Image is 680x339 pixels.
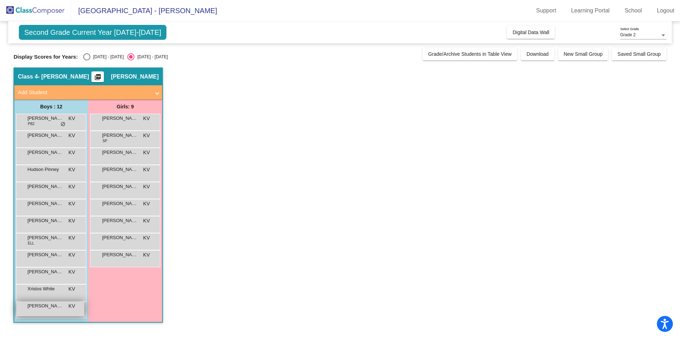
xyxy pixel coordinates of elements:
[102,149,138,156] span: [PERSON_NAME]
[651,5,680,16] a: Logout
[83,53,168,60] mat-radio-group: Select an option
[27,166,63,173] span: Hudson Pinney
[143,149,150,156] span: KV
[143,234,150,242] span: KV
[69,132,75,139] span: KV
[111,73,159,80] span: [PERSON_NAME]
[102,166,138,173] span: [PERSON_NAME]
[27,285,63,292] span: Xristos White
[14,85,162,99] mat-expansion-panel-header: Add Student
[102,132,138,139] span: [PERSON_NAME]
[565,5,616,16] a: Learning Portal
[18,88,150,97] mat-panel-title: Add Student
[102,183,138,190] span: [PERSON_NAME]
[619,5,648,16] a: School
[28,241,34,246] span: ELL
[143,200,150,208] span: KV
[19,25,166,40] span: Second Grade Current Year [DATE]-[DATE]
[69,149,75,156] span: KV
[27,149,63,156] span: [PERSON_NAME]
[38,73,89,80] span: - [PERSON_NAME]
[14,54,78,60] span: Display Scores for Years:
[102,217,138,224] span: [PERSON_NAME]
[102,234,138,241] span: [PERSON_NAME]
[143,217,150,225] span: KV
[27,132,63,139] span: [PERSON_NAME]
[69,302,75,310] span: KV
[28,121,34,127] span: PB2
[558,48,609,60] button: New Small Group
[612,48,666,60] button: Saved Small Group
[428,51,512,57] span: Grade/Archive Students in Table View
[143,251,150,259] span: KV
[69,234,75,242] span: KV
[143,132,150,139] span: KV
[620,32,636,37] span: Grade 2
[143,115,150,122] span: KV
[27,234,63,241] span: [PERSON_NAME]
[27,183,63,190] span: [PERSON_NAME]
[521,48,554,60] button: Download
[102,115,138,122] span: [PERSON_NAME]
[531,5,562,16] a: Support
[27,302,63,310] span: [PERSON_NAME]
[27,251,63,258] span: [PERSON_NAME]
[91,71,104,82] button: Print Students Details
[71,5,217,16] span: [GEOGRAPHIC_DATA] - [PERSON_NAME]
[69,251,75,259] span: KV
[14,99,88,114] div: Boys : 12
[88,99,162,114] div: Girls: 9
[507,26,555,39] button: Digital Data Wall
[69,166,75,173] span: KV
[90,54,124,60] div: [DATE] - [DATE]
[102,138,107,144] span: SP
[102,200,138,207] span: [PERSON_NAME]
[512,29,549,35] span: Digital Data Wall
[69,115,75,122] span: KV
[526,51,548,57] span: Download
[69,268,75,276] span: KV
[564,51,603,57] span: New Small Group
[27,217,63,224] span: [PERSON_NAME]
[27,268,63,275] span: [PERSON_NAME]
[69,285,75,293] span: KV
[27,200,63,207] span: [PERSON_NAME]
[143,183,150,190] span: KV
[18,73,38,80] span: Class 4
[27,115,63,122] span: [PERSON_NAME]
[143,166,150,173] span: KV
[69,200,75,208] span: KV
[617,51,660,57] span: Saved Small Group
[423,48,517,60] button: Grade/Archive Students in Table View
[94,74,102,84] mat-icon: picture_as_pdf
[69,217,75,225] span: KV
[134,54,168,60] div: [DATE] - [DATE]
[102,251,138,258] span: [PERSON_NAME]
[69,183,75,190] span: KV
[60,122,65,127] span: do_not_disturb_alt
